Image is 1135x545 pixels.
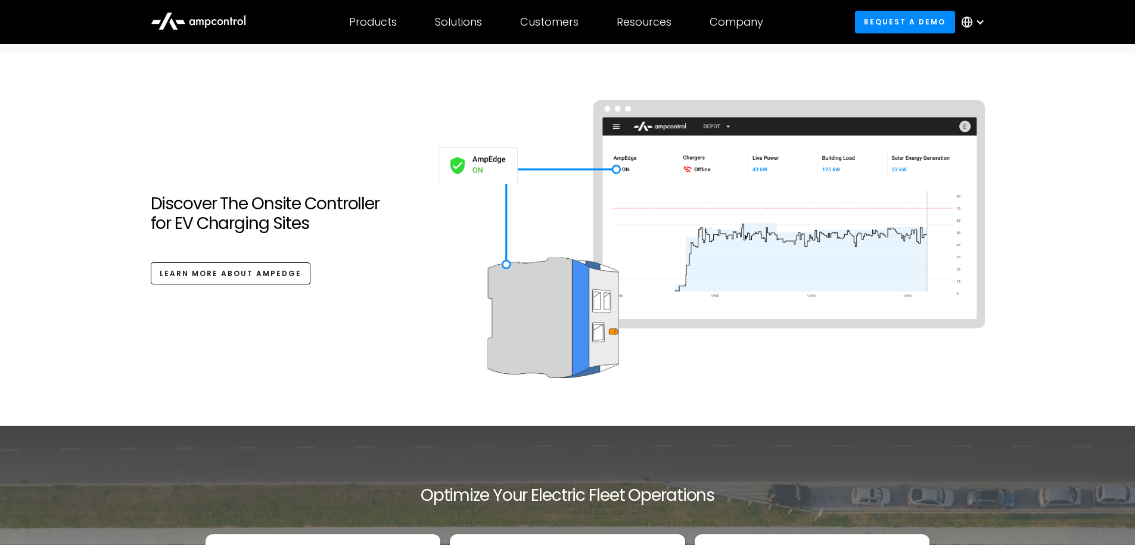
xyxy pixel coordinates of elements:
a: Request a demo [855,11,955,33]
div: Customers [520,16,579,29]
div: Solutions [435,16,482,29]
div: Products [349,16,397,29]
div: Company [710,16,763,29]
img: Ampedge controller and dashboard [436,100,984,379]
a: Learn More ABOUT AmpEdge [151,262,311,284]
h2: Discover The Onsite Controller for EV Charging Sites [151,194,413,234]
div: Resources [617,16,671,29]
h2: Optimize Your Electric Fleet Operations [206,485,930,506]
